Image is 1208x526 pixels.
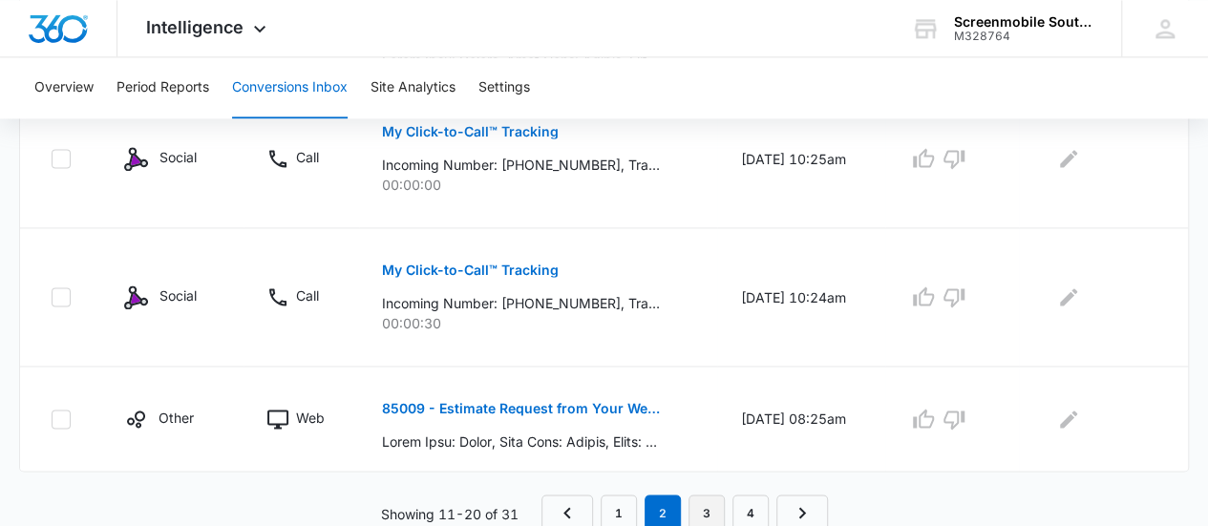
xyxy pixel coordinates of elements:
[1053,143,1084,174] button: Edit Comments
[232,57,348,118] button: Conversions Inbox
[1053,404,1084,434] button: Edit Comments
[382,125,559,138] p: My Click-to-Call™ Tracking
[159,285,197,305] p: Social
[382,386,660,431] button: 85009 - Estimate Request from Your Website
[382,313,694,333] p: 00:00:30
[382,109,559,155] button: My Click-to-Call™ Tracking
[382,431,660,452] p: Lorem Ipsu: Dolor, Sita Cons: Adipis, Elits: doeiusm@tem.inc<utlabo:etdolor@mag.ali>, Enima: (349...
[371,57,456,118] button: Site Analytics
[381,503,519,523] p: Showing 11-20 of 31
[296,408,325,428] p: Web
[159,147,197,167] p: Social
[382,247,559,293] button: My Click-to-Call™ Tracking
[717,228,885,367] td: [DATE] 10:24am
[382,293,660,313] p: Incoming Number: [PHONE_NUMBER], Tracking Number: [PHONE_NUMBER], Ring To: [PHONE_NUMBER], Caller...
[34,57,94,118] button: Overview
[478,57,530,118] button: Settings
[296,285,319,305] p: Call
[954,30,1093,43] div: account id
[382,263,559,277] p: My Click-to-Call™ Tracking
[159,408,194,428] p: Other
[146,17,244,37] span: Intelligence
[117,57,209,118] button: Period Reports
[717,90,885,228] td: [DATE] 10:25am
[717,367,885,472] td: [DATE] 08:25am
[1053,282,1084,312] button: Edit Comments
[382,175,694,195] p: 00:00:00
[954,14,1093,30] div: account name
[296,147,319,167] p: Call
[382,155,660,175] p: Incoming Number: [PHONE_NUMBER], Tracking Number: [PHONE_NUMBER], Ring To: [PHONE_NUMBER], Caller...
[382,402,660,415] p: 85009 - Estimate Request from Your Website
